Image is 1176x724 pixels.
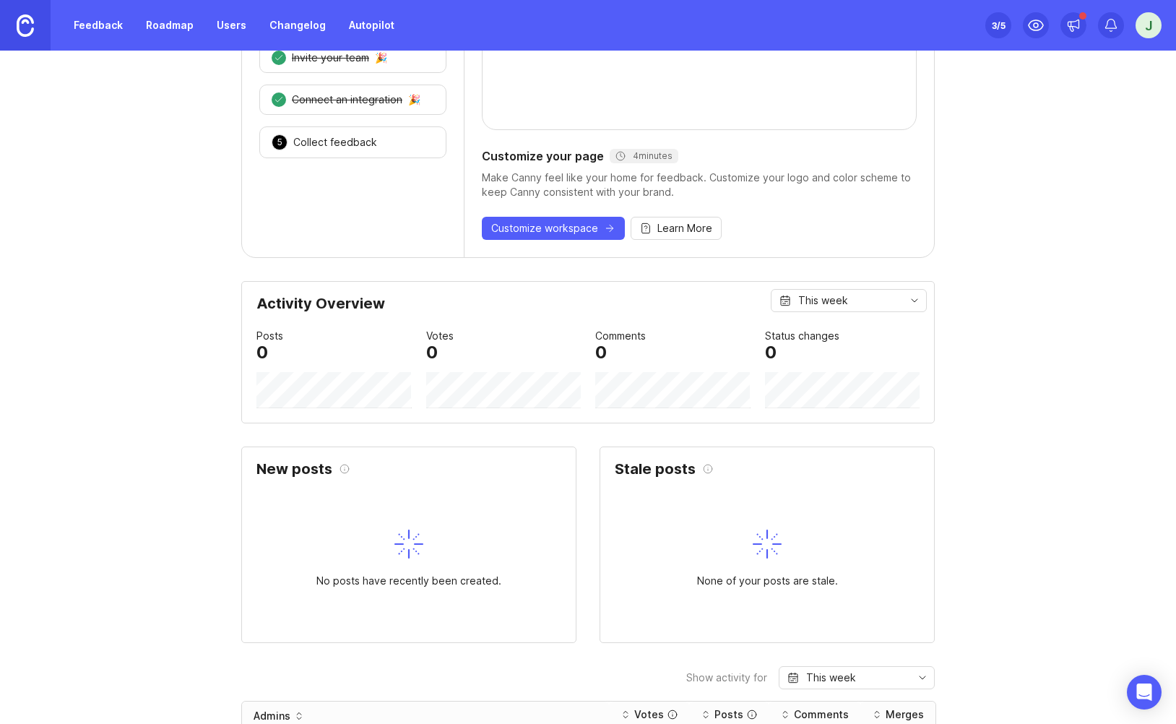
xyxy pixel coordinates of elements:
a: Changelog [261,12,334,38]
img: svg+xml;base64,PHN2ZyB3aWR0aD0iNDAiIGhlaWdodD0iNDAiIGZpbGw9Im5vbmUiIHhtbG5zPSJodHRwOi8vd3d3LnczLm... [394,530,423,559]
div: Posts [714,707,743,722]
div: Open Intercom Messenger [1127,675,1162,710]
div: 0 [765,344,777,361]
span: Learn More [657,221,712,236]
a: Users [208,12,255,38]
div: Activity Overview [256,296,920,322]
div: Make Canny feel like your home for feedback. Customize your logo and color scheme to keep Canny c... [482,171,917,199]
div: Admins [254,709,290,723]
div: Posts [256,328,283,344]
button: Customize workspace [482,217,625,240]
h2: New posts [256,462,332,476]
div: 4 minutes [615,150,673,162]
div: This week [806,670,856,686]
div: Merges [886,707,924,722]
div: Collect feedback [293,135,377,150]
svg: toggle icon [903,295,926,306]
h2: Stale posts [615,462,696,476]
img: svg+xml;base64,PHN2ZyB3aWR0aD0iNDAiIGhlaWdodD0iNDAiIGZpbGw9Im5vbmUiIHhtbG5zPSJodHRwOi8vd3d3LnczLm... [753,530,782,559]
div: Votes [426,328,454,344]
div: Invite your team [292,51,369,65]
div: 5 [272,134,287,150]
div: Votes [634,707,664,722]
div: 0 [426,344,438,361]
div: 🎉 [375,53,387,63]
span: Customize workspace [491,221,598,236]
div: 0 [256,344,268,361]
button: j [1136,12,1162,38]
img: Canny Home [17,14,34,37]
div: 0 [595,344,607,361]
div: Connect an integration [292,92,402,107]
button: Learn More [631,217,722,240]
div: 🎉 [408,95,420,105]
div: 3 /5 [992,15,1006,35]
div: Show activity for [686,673,767,683]
div: This week [798,293,848,309]
div: Comments [595,328,646,344]
div: No posts have recently been created. [316,573,501,589]
div: Status changes [765,328,839,344]
button: 3/5 [985,12,1011,38]
div: Comments [794,707,849,722]
div: Customize your page [482,147,917,165]
a: Feedback [65,12,131,38]
a: Roadmap [137,12,202,38]
a: Autopilot [340,12,403,38]
div: None of your posts are stale. [697,573,838,589]
svg: toggle icon [911,672,934,684]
